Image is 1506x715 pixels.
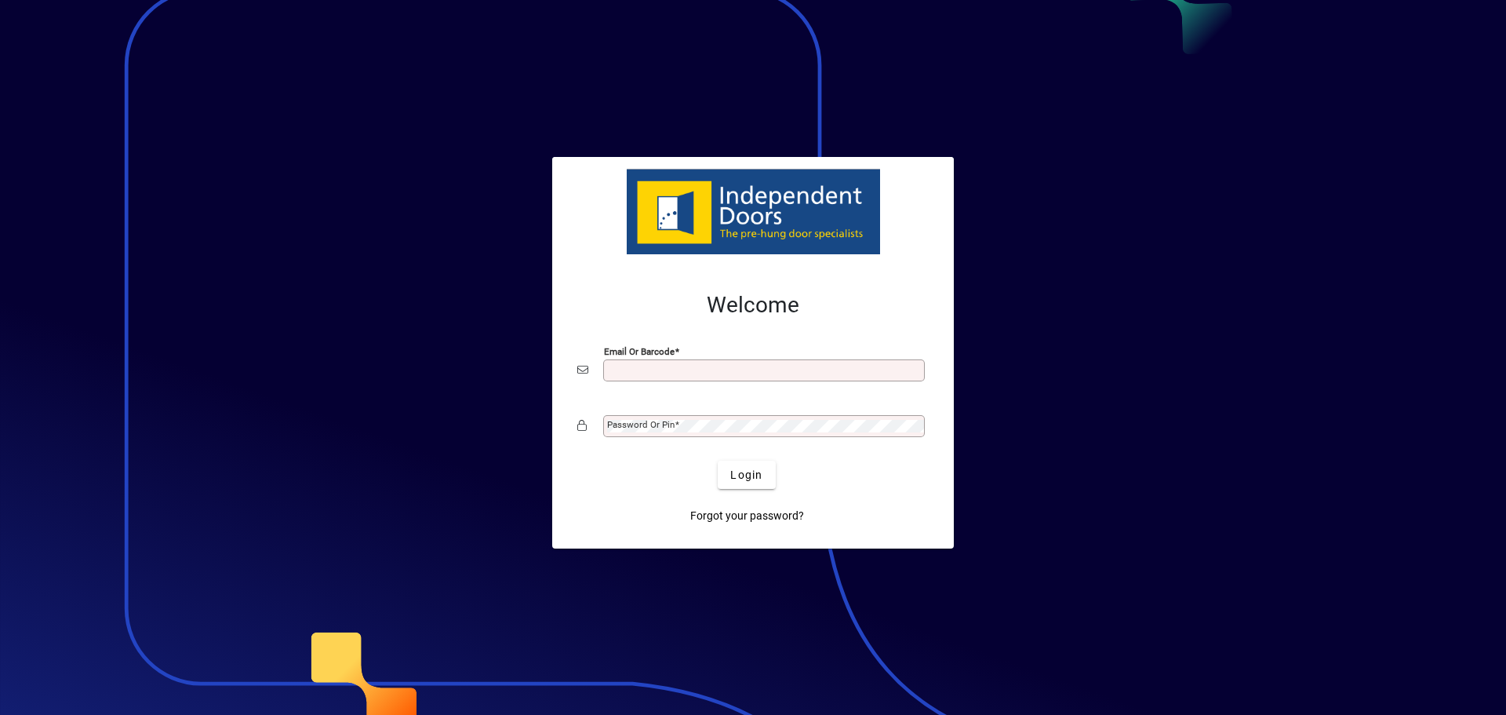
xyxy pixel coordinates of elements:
span: Forgot your password? [690,508,804,524]
h2: Welcome [577,292,929,319]
span: Login [730,467,762,483]
mat-label: Email or Barcode [604,346,675,357]
a: Forgot your password? [684,502,810,530]
button: Login [718,461,775,489]
mat-label: Password or Pin [607,419,675,430]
